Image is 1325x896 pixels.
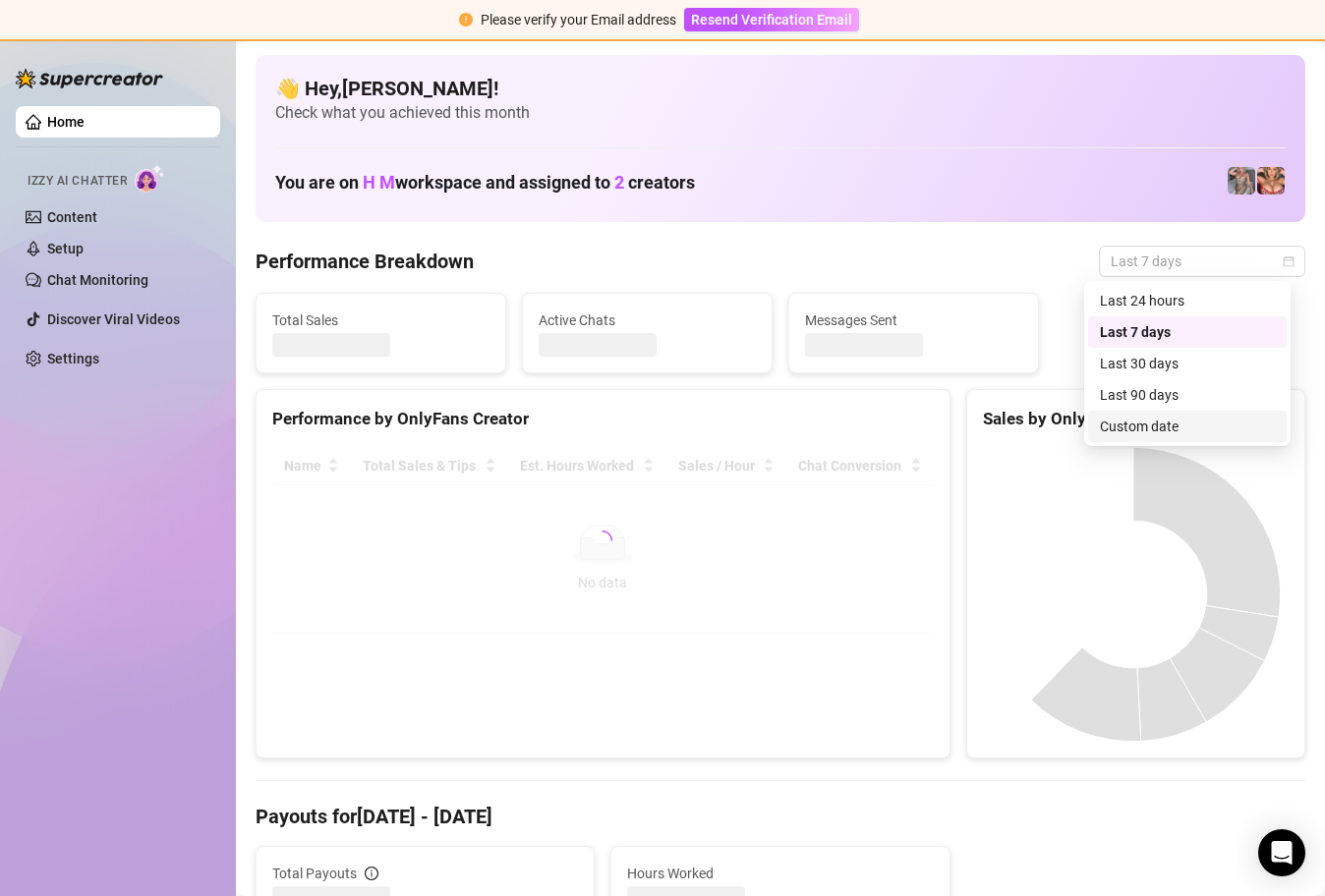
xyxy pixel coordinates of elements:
span: Total Sales [272,309,490,331]
div: Last 90 days [1088,379,1287,411]
h4: Payouts for [DATE] - [DATE] [256,803,1305,830]
span: Check what you achieved this month [275,102,1286,124]
a: Setup [47,241,84,256]
span: info-circle [365,867,378,880]
div: Performance by OnlyFans Creator [272,406,934,432]
h1: You are on workspace and assigned to creators [275,172,695,194]
span: calendar [1283,255,1295,267]
div: Custom date [1100,416,1275,437]
span: Messages Sent [805,309,1022,331]
div: Last 30 days [1088,348,1287,379]
img: AI Chatter [135,164,165,193]
div: Last 24 hours [1088,285,1287,316]
div: Last 24 hours [1100,290,1275,311]
span: Izzy AI Chatter [28,172,127,191]
div: Sales by OnlyFans Creator [983,406,1289,432]
a: Content [47,209,97,225]
h4: 👋 Hey, [PERSON_NAME] ! [275,75,1286,102]
div: Last 30 days [1100,353,1275,374]
a: Chat Monitoring [47,272,148,288]
img: pennylondon [1257,167,1285,195]
span: exclamation-circle [459,13,473,27]
span: Last 7 days [1111,247,1294,276]
span: Total Payouts [272,863,357,884]
button: Resend Verification Email [684,8,859,31]
h4: Performance Breakdown [256,248,474,275]
span: loading [592,530,613,551]
span: 2 [614,172,624,193]
img: pennylondonvip [1228,167,1255,195]
a: Home [47,114,85,130]
img: logo-BBDzfeDw.svg [16,69,163,88]
div: Open Intercom Messenger [1258,829,1305,876]
div: Last 7 days [1100,321,1275,343]
div: Custom date [1088,411,1287,442]
a: Discover Viral Videos [47,311,180,327]
span: Resend Verification Email [691,12,852,28]
div: Last 90 days [1100,384,1275,406]
span: Active Chats [539,309,756,331]
span: H M [363,172,395,193]
div: Last 7 days [1088,316,1287,348]
a: Settings [47,351,99,366]
div: Please verify your Email address [481,9,676,30]
span: Hours Worked [627,863,933,884]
